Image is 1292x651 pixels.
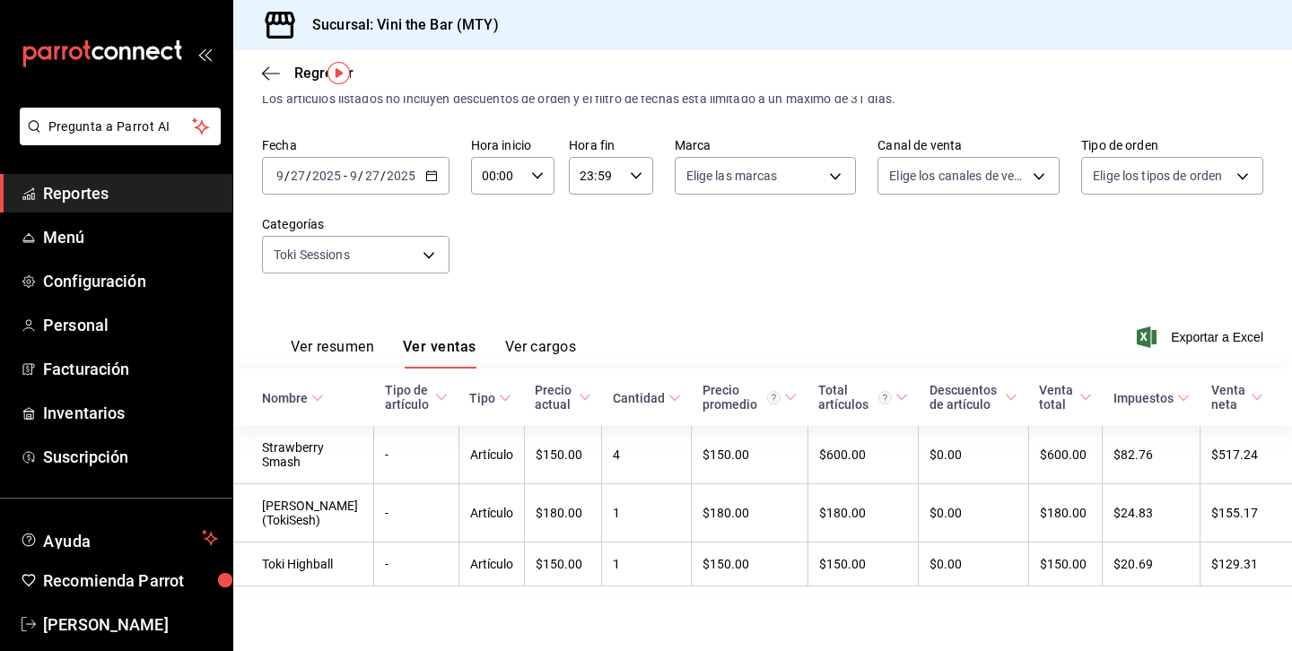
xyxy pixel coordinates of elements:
span: Precio actual [535,383,590,412]
td: $82.76 [1103,426,1200,484]
td: Artículo [458,484,524,542]
span: Pregunta a Parrot AI [48,117,193,136]
button: Ver ventas [403,338,476,369]
h3: Sucursal: Vini the Bar (MTY) [298,14,499,36]
td: - [374,542,459,586]
label: Fecha [262,139,450,152]
div: navigation tabs [291,338,576,369]
span: - [344,169,347,183]
td: $129.31 [1200,542,1292,586]
td: - [374,484,459,542]
span: Configuración [43,269,218,293]
div: Tipo [469,391,495,405]
div: Nombre [262,391,308,405]
svg: El total artículos considera cambios de precios en los artículos así como costos adicionales por ... [878,391,892,404]
span: Elige los canales de venta [889,167,1026,185]
td: - [374,426,459,484]
button: Ver cargos [505,338,577,369]
td: $155.17 [1200,484,1292,542]
td: $0.00 [919,542,1028,586]
span: Ayuda [43,527,195,549]
td: Toki Highball [233,542,374,586]
span: Tipo de artículo [385,383,449,412]
span: Elige las marcas [686,167,778,185]
input: -- [290,169,306,183]
label: Canal de venta [877,139,1060,152]
button: Ver resumen [291,338,374,369]
td: [PERSON_NAME] (TokiSesh) [233,484,374,542]
img: Tooltip marker [327,62,350,84]
td: $24.83 [1103,484,1200,542]
span: Cantidad [613,391,681,405]
span: Reportes [43,181,218,205]
span: Precio promedio [703,383,797,412]
div: Venta total [1039,383,1075,412]
td: $150.00 [524,542,601,586]
input: ---- [386,169,416,183]
span: / [284,169,290,183]
span: Nombre [262,391,324,405]
input: -- [275,169,284,183]
div: Cantidad [613,391,665,405]
span: / [380,169,386,183]
td: $517.24 [1200,426,1292,484]
span: Venta total [1039,383,1091,412]
button: Regresar [262,65,354,82]
a: Pregunta a Parrot AI [13,130,221,149]
td: $600.00 [1028,426,1102,484]
span: Descuentos de artículo [930,383,1017,412]
span: Suscripción [43,445,218,469]
button: Exportar a Excel [1140,326,1263,348]
button: open_drawer_menu [197,47,212,61]
span: Elige los tipos de orden [1093,167,1222,185]
div: Venta neta [1211,383,1247,412]
td: 1 [602,484,692,542]
span: Total artículos [818,383,908,412]
div: Descuentos de artículo [930,383,1001,412]
span: Recomienda Parrot [43,569,218,593]
td: $0.00 [919,426,1028,484]
span: Regresar [294,65,354,82]
td: 1 [602,542,692,586]
td: Artículo [458,426,524,484]
td: 4 [602,426,692,484]
td: $180.00 [807,484,919,542]
label: Categorías [262,218,450,230]
td: $180.00 [1028,484,1102,542]
td: $150.00 [1028,542,1102,586]
span: [PERSON_NAME] [43,612,218,637]
span: Personal [43,313,218,337]
td: Artículo [458,542,524,586]
div: Precio actual [535,383,574,412]
span: Impuestos [1113,391,1190,405]
td: $0.00 [919,484,1028,542]
span: Tipo [469,391,511,405]
span: Venta neta [1211,383,1263,412]
span: Toki Sessions [274,246,350,264]
td: Strawberry Smash [233,426,374,484]
span: Menú [43,225,218,249]
td: $180.00 [524,484,601,542]
div: Los artículos listados no incluyen descuentos de orden y el filtro de fechas está limitado a un m... [262,90,1263,108]
span: / [358,169,363,183]
label: Hora fin [569,139,652,152]
td: $150.00 [524,426,601,484]
span: Inventarios [43,401,218,425]
input: -- [349,169,358,183]
input: -- [364,169,380,183]
label: Marca [675,139,857,152]
div: Impuestos [1113,391,1174,405]
span: Facturación [43,357,218,381]
div: Total artículos [818,383,892,412]
label: Hora inicio [471,139,554,152]
input: ---- [311,169,342,183]
td: $150.00 [692,426,807,484]
td: $600.00 [807,426,919,484]
div: Precio promedio [703,383,781,412]
td: $150.00 [692,542,807,586]
span: / [306,169,311,183]
button: Pregunta a Parrot AI [20,108,221,145]
div: Tipo de artículo [385,383,432,412]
